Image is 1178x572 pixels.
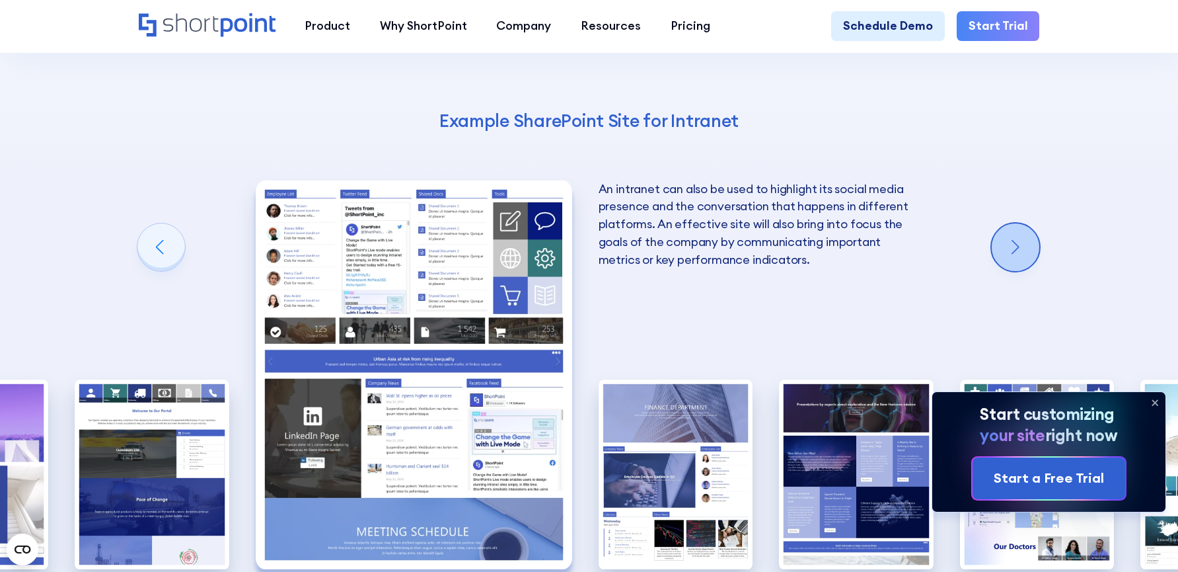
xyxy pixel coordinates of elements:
[655,11,725,41] a: Pricing
[779,380,934,569] img: Best SharePoint Intranet Example Technology
[831,11,945,41] a: Schedule Demo
[482,11,566,41] a: Company
[992,224,1039,271] div: Next slide
[305,17,350,35] div: Product
[139,13,276,38] a: Home
[599,380,753,569] img: Best SharePoint Intranet Example Department
[957,11,1040,41] a: Start Trial
[258,109,920,132] h4: Example SharePoint Site for Intranet
[973,458,1125,499] a: Start a Free Trial
[581,17,641,35] div: Resources
[779,380,934,569] div: 5 / 10
[256,181,572,570] img: Intranet Page Example Social
[75,380,229,569] div: 2 / 10
[566,11,656,41] a: Resources
[496,17,551,35] div: Company
[599,181,915,269] p: An intranet can also be used to highlight its social media presence and the conversation that hap...
[256,181,572,570] div: 3 / 10
[365,11,482,41] a: Why ShortPoint
[7,534,38,565] button: Open CMP widget
[290,11,365,41] a: Product
[960,380,1115,569] img: Best Intranet Example Healthcare
[960,380,1115,569] div: 6 / 10
[137,224,185,271] div: Previous slide
[994,468,1104,488] div: Start a Free Trial
[75,380,229,569] img: Best SharePoint Intranet
[599,380,753,569] div: 4 / 10
[671,17,710,35] div: Pricing
[380,17,467,35] div: Why ShortPoint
